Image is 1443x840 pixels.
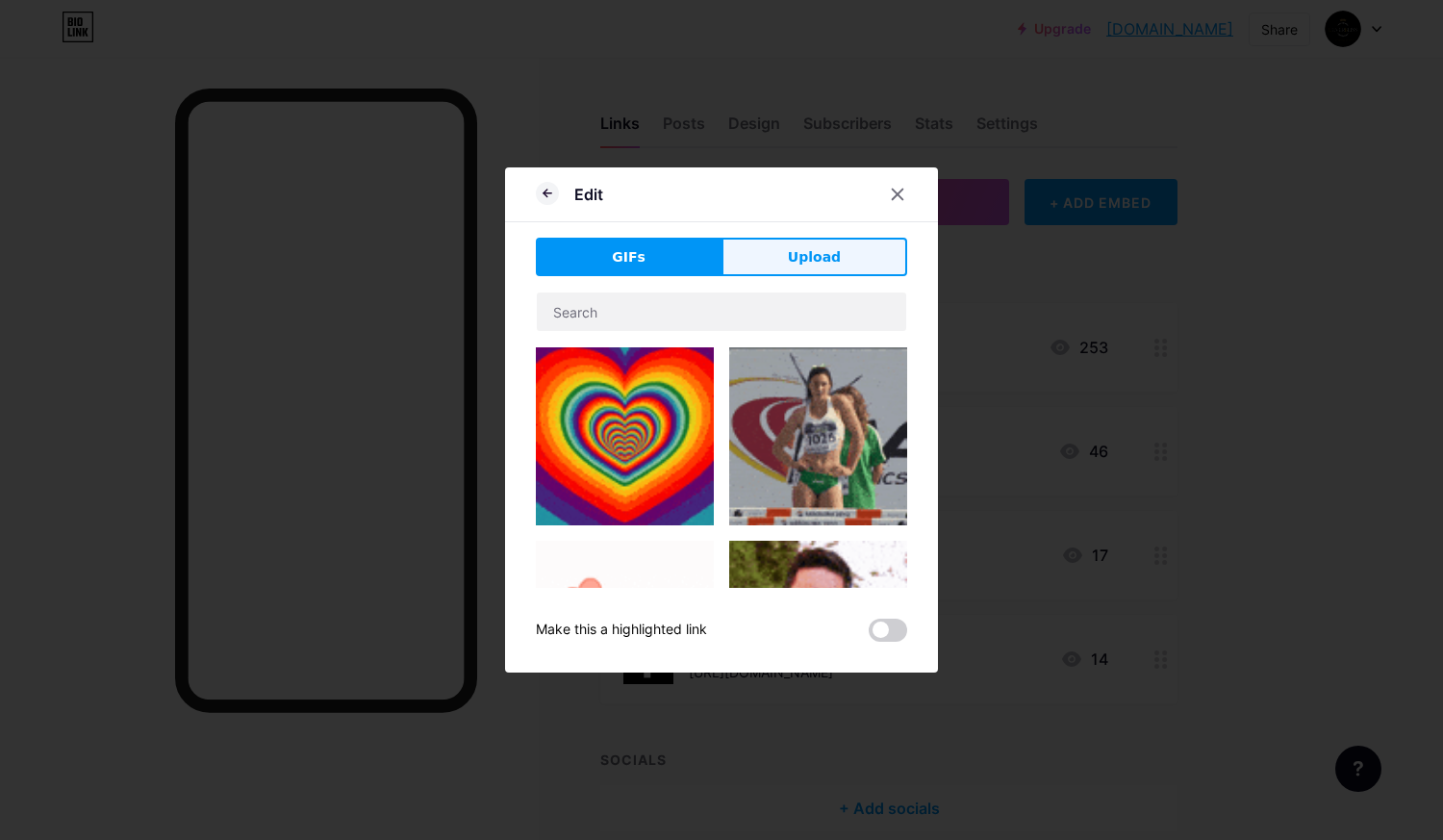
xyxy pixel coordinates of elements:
[536,619,707,642] div: Make this a highlighted link
[729,541,907,719] img: Gihpy
[536,347,714,525] img: Gihpy
[729,347,907,525] img: Gihpy
[536,238,721,276] button: GIFs
[536,541,714,719] img: Gihpy
[788,247,841,267] span: Upload
[612,247,646,267] span: GIFs
[574,183,603,206] div: Edit
[721,238,907,276] button: Upload
[537,293,906,331] input: Search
